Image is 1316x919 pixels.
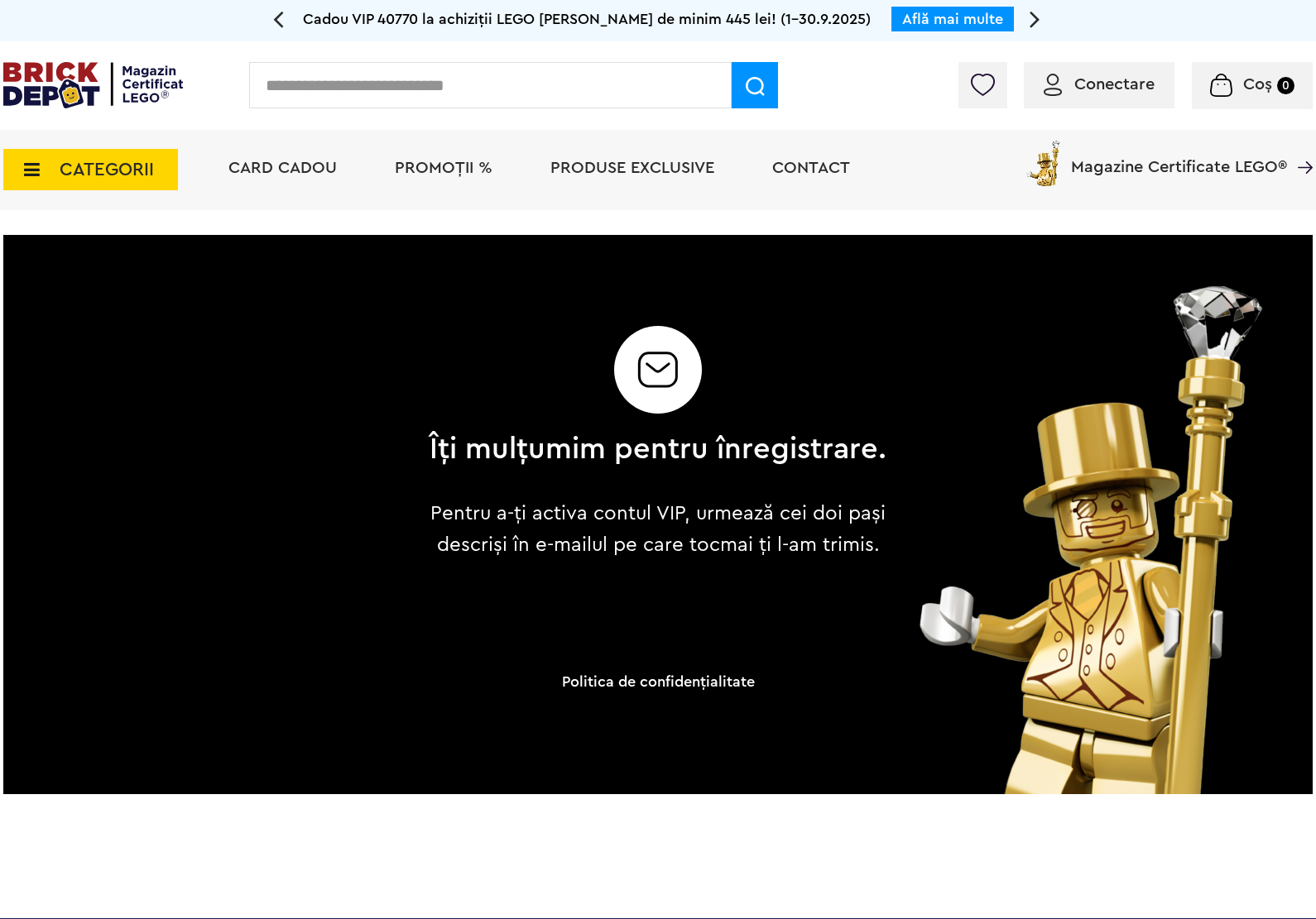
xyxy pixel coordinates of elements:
[1071,137,1287,175] span: Magazine Certificate LEGO®
[417,498,900,561] p: Pentru a-ți activa contul VIP, urmează cei doi pași descriși în e-mailul pe care tocmai ți l-am t...
[1277,77,1294,94] small: 0
[395,160,492,176] a: PROMOȚII %
[60,160,154,179] span: CATEGORII
[228,160,337,176] a: Card Cadou
[562,674,755,689] a: Politica de confidenţialitate
[1044,76,1155,93] a: Conectare
[1243,76,1272,93] span: Coș
[550,160,714,176] a: Produse exclusive
[772,160,850,176] a: Contact
[902,12,1003,26] a: Află mai multe
[1287,137,1313,154] a: Magazine Certificate LEGO®
[303,12,871,26] span: Cadou VIP 40770 la achiziții LEGO [PERSON_NAME] de minim 445 lei! (1-30.9.2025)
[430,433,887,465] h2: Îți mulțumim pentru înregistrare.
[1074,76,1155,93] span: Conectare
